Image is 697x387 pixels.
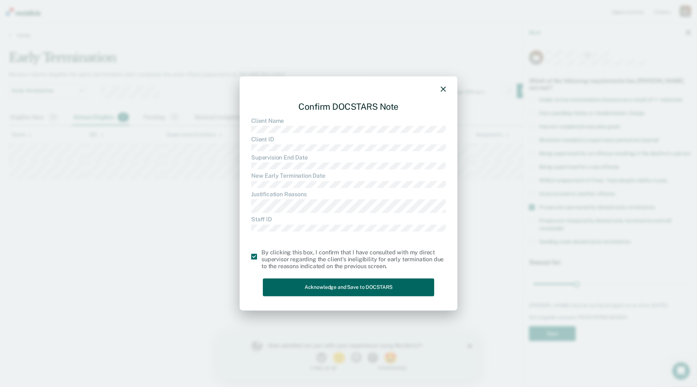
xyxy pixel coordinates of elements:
button: Acknowledge and Save to DOCSTARS [263,279,434,297]
button: 3 [132,20,145,31]
dt: Client Name [251,118,446,125]
button: 2 [114,20,129,31]
button: 4 [149,20,162,31]
dt: Client ID [251,136,446,143]
div: 5 - Extremely [159,33,228,37]
dt: Justification Reasons [251,191,446,198]
div: 1 - Not at all [49,33,118,37]
dt: Staff ID [251,216,446,223]
div: How satisfied are you with your experience using Recidiviz? [49,9,217,16]
dt: New Early Termination Date [251,173,446,180]
img: Profile image for Kim [32,7,44,19]
dt: Supervision End Date [251,154,446,161]
div: Confirm DOCSTARS Note [251,96,446,118]
button: 1 [97,20,110,31]
button: 5 [165,20,180,31]
div: Close survey [249,11,253,15]
div: By clicking this box, I confirm that I have consulted with my direct supervisor regarding the cli... [261,249,446,270]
